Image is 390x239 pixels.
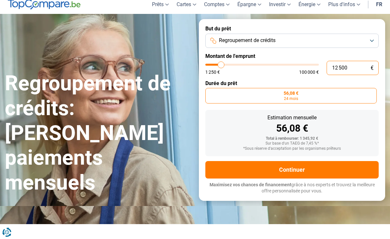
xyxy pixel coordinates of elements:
label: But du prêt [205,26,379,32]
div: 56,08 € [211,124,374,133]
span: 24 mois [284,97,298,101]
div: Total à rembourser: 1 345,92 € [211,136,374,141]
span: 100 000 € [299,70,319,74]
label: Montant de l'emprunt [205,53,379,59]
div: *Sous réserve d'acceptation par les organismes prêteurs [211,147,374,151]
span: € [371,65,374,71]
button: Continuer [205,161,379,179]
div: Sur base d'un TAEG de 7,45 %* [211,141,374,146]
button: Regroupement de crédits [205,34,379,48]
label: Durée du prêt [205,80,379,86]
p: grâce à nos experts et trouvez la meilleure offre personnalisée pour vous. [205,182,379,194]
span: 1 250 € [205,70,220,74]
div: Estimation mensuelle [211,115,374,120]
span: Maximisez vos chances de financement [210,182,291,187]
span: 56,08 € [284,91,298,95]
h1: Regroupement de crédits: [PERSON_NAME] paiements mensuels [5,71,191,195]
span: Regroupement de crédits [219,37,276,44]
